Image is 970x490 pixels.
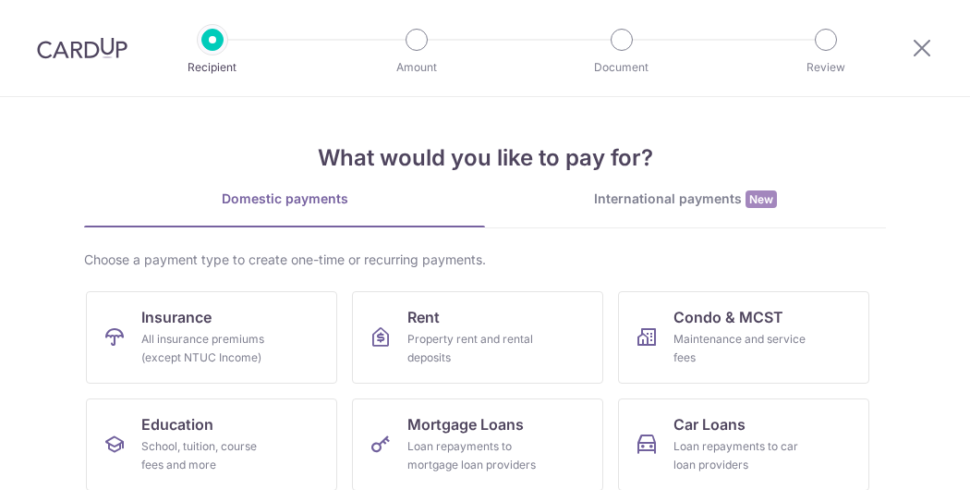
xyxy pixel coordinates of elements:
[348,58,485,77] p: Amount
[86,291,337,384] a: InsuranceAll insurance premiums (except NTUC Income)
[407,330,540,367] div: Property rent and rental deposits
[485,190,886,209] div: International payments
[407,437,540,474] div: Loan repayments to mortgage loan providers
[758,58,894,77] p: Review
[84,141,886,175] h4: What would you like to pay for?
[746,190,777,208] span: New
[141,437,274,474] div: School, tuition, course fees and more
[673,330,806,367] div: Maintenance and service fees
[618,291,869,384] a: Condo & MCSTMaintenance and service fees
[144,58,281,77] p: Recipient
[407,306,440,328] span: Rent
[37,37,127,59] img: CardUp
[407,413,524,435] span: Mortgage Loans
[352,291,603,384] a: RentProperty rent and rental deposits
[673,306,783,328] span: Condo & MCST
[141,330,274,367] div: All insurance premiums (except NTUC Income)
[84,190,485,208] div: Domestic payments
[141,413,213,435] span: Education
[141,306,212,328] span: Insurance
[553,58,690,77] p: Document
[673,437,806,474] div: Loan repayments to car loan providers
[84,251,886,269] div: Choose a payment type to create one-time or recurring payments.
[673,413,746,435] span: Car Loans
